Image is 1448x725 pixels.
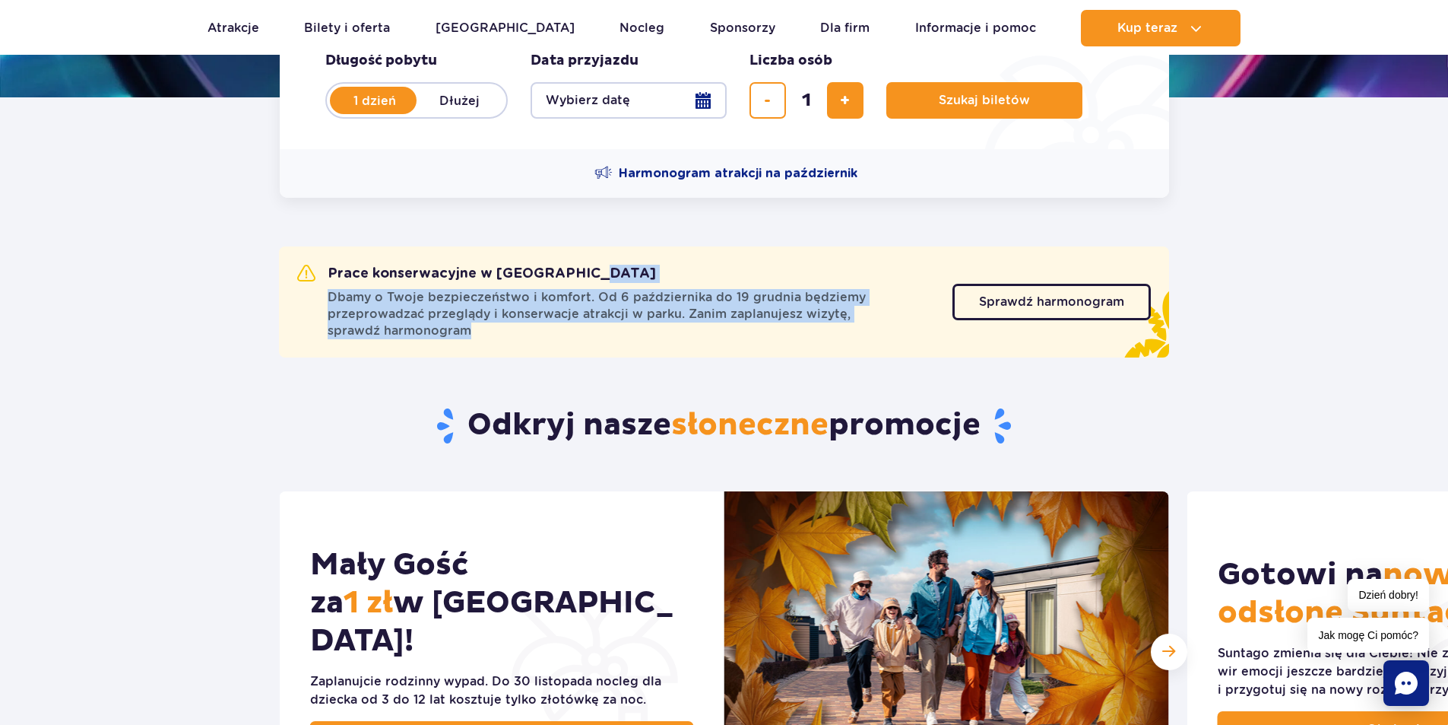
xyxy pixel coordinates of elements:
span: Liczba osób [749,52,832,70]
span: Dzień dobry! [1348,579,1429,612]
button: usuń bilet [749,82,786,119]
span: słoneczne [671,406,829,444]
form: Planowanie wizyty w Park of Poland [280,21,1169,149]
a: Atrakcje [208,10,259,46]
h2: Prace konserwacyjne w [GEOGRAPHIC_DATA] [297,265,656,283]
button: dodaj bilet [827,82,863,119]
label: Dłużej [417,84,503,116]
span: Sprawdź harmonogram [979,296,1124,308]
h2: Mały Gość za w [GEOGRAPHIC_DATA]! [310,546,694,660]
a: Dla firm [820,10,870,46]
a: Sprawdź harmonogram [952,284,1151,320]
span: Długość pobytu [325,52,437,70]
a: Sponsorzy [710,10,775,46]
a: Harmonogram atrakcji na październik [594,164,857,183]
span: Data przyjazdu [531,52,638,70]
div: Następny slajd [1151,634,1187,670]
button: Szukaj biletów [886,82,1082,119]
button: Wybierz datę [531,82,727,119]
a: Informacje i pomoc [915,10,1036,46]
span: Jak mogę Ci pomóc? [1307,618,1429,653]
a: [GEOGRAPHIC_DATA] [436,10,575,46]
a: Nocleg [619,10,664,46]
span: Szukaj biletów [939,94,1030,107]
div: Chat [1383,660,1429,706]
h2: Odkryj nasze promocje [279,406,1169,446]
label: 1 dzień [331,84,418,116]
a: Bilety i oferta [304,10,390,46]
div: Zaplanujcie rodzinny wypad. Do 30 listopada nocleg dla dziecka od 3 do 12 lat kosztuje tylko złot... [310,673,694,709]
input: liczba biletów [788,82,825,119]
button: Kup teraz [1081,10,1240,46]
span: 1 zł [344,584,393,622]
span: Kup teraz [1117,21,1177,35]
span: Dbamy o Twoje bezpieczeństwo i komfort. Od 6 października do 19 grudnia będziemy przeprowadzać pr... [328,289,934,339]
span: Harmonogram atrakcji na październik [619,165,857,182]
